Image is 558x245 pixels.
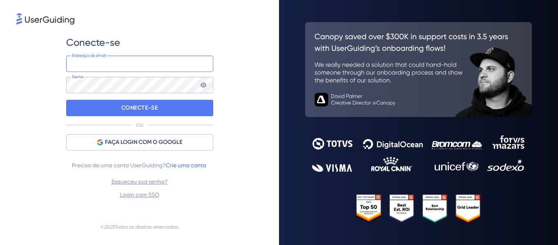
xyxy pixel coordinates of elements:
[312,135,525,172] img: 9302ce2ac39453076f5bc0f2f2ca889b.svg
[121,104,158,111] font: CONECTE-SE
[136,122,143,128] font: OU
[305,22,532,117] img: 26c0aa7c25a843aed4baddd2b5e0fa68.svg
[356,194,481,223] img: 25303e33045975176eb484905ab012ff.svg
[105,139,182,146] font: FAÇA LOGIN COM O GOOGLE
[166,162,206,169] font: Crie uma conta
[72,162,166,169] font: Precisa de uma conta UserGuiding?
[115,224,179,230] font: Todos os direitos reservados.
[66,56,213,72] input: exemplo@empresa.com
[120,191,159,198] font: Login com SSO
[66,37,120,48] font: Conecte-se
[104,224,115,230] font: 2025
[112,178,168,185] font: Esqueceu sua senha?
[100,224,104,230] font: ©
[16,13,74,25] img: 8faab4ba6bc7696a72372aa768b0286c.svg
